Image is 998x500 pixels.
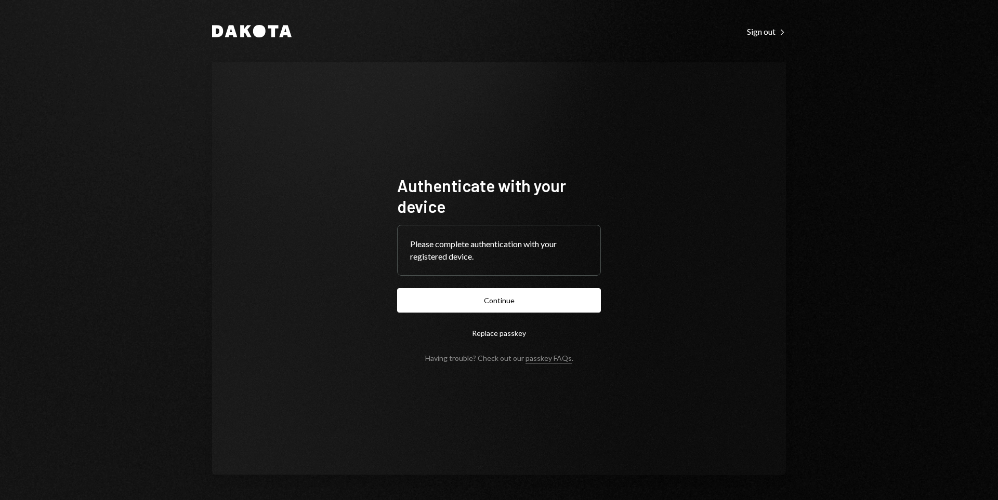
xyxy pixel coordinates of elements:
[425,354,573,362] div: Having trouble? Check out our .
[526,354,572,363] a: passkey FAQs
[747,26,786,37] div: Sign out
[397,288,601,313] button: Continue
[397,175,601,217] h1: Authenticate with your device
[410,238,588,263] div: Please complete authentication with your registered device.
[397,321,601,345] button: Replace passkey
[747,25,786,37] a: Sign out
